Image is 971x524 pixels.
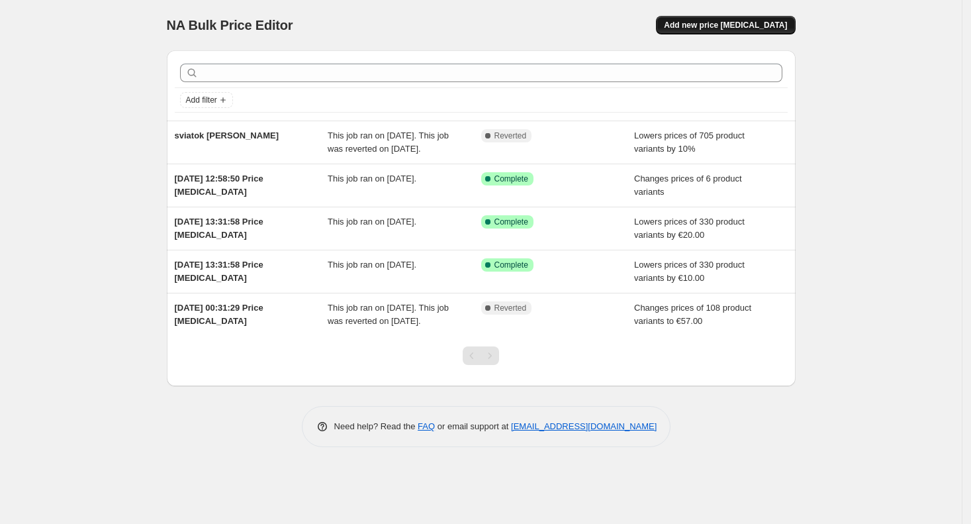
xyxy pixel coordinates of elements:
span: Lowers prices of 330 product variants by €10.00 [634,260,745,283]
span: Lowers prices of 705 product variants by 10% [634,131,745,154]
span: Changes prices of 6 product variants [634,174,742,197]
a: [EMAIL_ADDRESS][DOMAIN_NAME] [511,421,657,431]
span: or email support at [435,421,511,431]
span: Add new price [MEDICAL_DATA] [664,20,787,30]
span: Lowers prices of 330 product variants by €20.00 [634,217,745,240]
span: Need help? Read the [334,421,418,431]
span: This job ran on [DATE]. This job was reverted on [DATE]. [328,303,449,326]
span: Complete [494,217,528,227]
span: [DATE] 13:31:58 Price [MEDICAL_DATA] [175,217,263,240]
button: Add new price [MEDICAL_DATA] [656,16,795,34]
span: This job ran on [DATE]. [328,260,416,270]
a: FAQ [418,421,435,431]
span: This job ran on [DATE]. [328,217,416,227]
span: Add filter [186,95,217,105]
span: Changes prices of 108 product variants to €57.00 [634,303,751,326]
span: Reverted [494,131,527,141]
span: Complete [494,174,528,184]
span: Reverted [494,303,527,313]
span: [DATE] 12:58:50 Price [MEDICAL_DATA] [175,174,263,197]
span: [DATE] 00:31:29 Price [MEDICAL_DATA] [175,303,263,326]
span: sviatok [PERSON_NAME] [175,131,279,140]
nav: Pagination [463,346,499,365]
span: NA Bulk Price Editor [167,18,293,32]
button: Add filter [180,92,233,108]
span: [DATE] 13:31:58 Price [MEDICAL_DATA] [175,260,263,283]
span: This job ran on [DATE]. [328,174,416,183]
span: This job ran on [DATE]. This job was reverted on [DATE]. [328,131,449,154]
span: Complete [494,260,528,270]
